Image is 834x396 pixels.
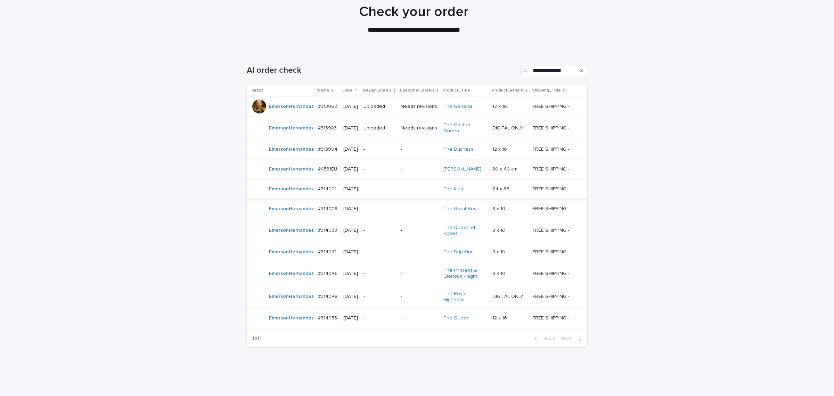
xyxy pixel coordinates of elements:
[247,97,587,117] tr: EmersonHernandez #313962#313962 [DATE]UploadedNeeds revisionsThe General 12 x 1612 x 16 FREE SHIP...
[363,228,395,233] p: -
[533,292,578,300] p: FREE SHIPPING - preview in 1-2 business days, after your approval delivery will take 5-10 b.d.
[540,336,555,341] span: Back
[363,186,395,192] p: -
[247,219,587,242] tr: EmersonHernandez #314038#314038 [DATE]--The Queen of Roses 8 x 108 x 10 FREE SHIPPING - preview i...
[269,186,314,192] a: EmersonHernandez
[492,269,507,277] p: 8 x 10
[343,166,358,172] p: [DATE]
[247,140,587,159] tr: EmersonHernandez #313994#313994 [DATE]--The Duchess 12 x 1612 x 16 FREE SHIPPING - preview in 1-2...
[533,185,578,192] p: FREE SHIPPING - preview in 1-2 business days, after your approval delivery will take 5-10 b.d.
[443,249,474,255] a: The Drip King
[247,330,267,347] p: 1 of 1
[492,145,508,152] p: 12 x 16
[558,335,587,342] button: Next
[532,87,561,94] p: Shipping_Title
[247,117,587,140] tr: EmersonHernandez #313983#313983 [DATE]UploadedNeeds revisionsThe Golden Queen DIGITAL ONLYDIGITAL...
[443,146,473,152] a: The Duchess
[492,124,525,131] p: DIGITAL ONLY
[533,145,578,152] p: FREE SHIPPING - preview in 1-2 business days, after your approval delivery will take 5-10 b.d.
[363,294,395,300] p: -
[247,199,587,219] tr: EmersonHernandez #314008#314008 [DATE]--The Great Boy 8 x 108 x 10 FREE SHIPPING - preview in 1-2...
[363,206,395,212] p: -
[443,166,481,172] a: [PERSON_NAME]
[443,291,487,303] a: The Royal Highness
[401,186,438,192] p: -
[363,146,395,152] p: -
[343,228,358,233] p: [DATE]
[529,335,558,342] button: Back
[252,87,263,94] p: Artist
[443,268,487,279] a: The Princess & Glorious Knight
[443,206,476,212] a: The Great Boy
[443,186,463,192] a: The King
[343,294,358,300] p: [DATE]
[318,205,339,212] p: #314008
[492,226,507,233] p: 8 x 10
[401,104,438,110] p: Needs revisions
[343,146,358,152] p: [DATE]
[317,87,329,94] p: Name
[363,104,395,110] p: Uploaded
[343,87,353,94] p: Date
[247,262,587,285] tr: EmersonHernandez #314046#314046 [DATE]--The Princess & Glorious Knight 8 x 108 x 10 FREE SHIPPING...
[269,166,314,172] a: EmersonHernandez
[343,125,358,131] p: [DATE]
[401,294,438,300] p: -
[318,314,338,321] p: #314053
[401,249,438,255] p: -
[318,165,338,172] p: #4531EU
[363,271,395,277] p: -
[443,87,470,94] p: Product_Title
[533,102,578,110] p: FREE SHIPPING - preview in 1-2 business days, after your approval delivery will take 5-10 b.d.
[401,315,438,321] p: -
[269,315,314,321] a: EmersonHernandez
[492,314,508,321] p: 12 x 16
[363,166,395,172] p: -
[533,205,578,212] p: FREE SHIPPING - preview in 1-2 business days, after your approval delivery will take 5-10 b.d.
[247,159,587,179] tr: EmersonHernandez #4531EU#4531EU [DATE]--[PERSON_NAME] 30 x 40 cm30 x 40 cm FREE SHIPPING - previe...
[443,122,487,134] a: The Golden Queen
[318,185,338,192] p: #314001
[492,102,508,110] p: 12 x 16
[318,124,338,131] p: #313983
[401,146,438,152] p: -
[443,225,487,237] a: The Queen of Roses
[533,124,578,131] p: FREE SHIPPING - preview in 1-2 business days, after your approval delivery will take 5-10 b.d.
[363,315,395,321] p: -
[363,249,395,255] p: -
[343,249,358,255] p: [DATE]
[318,145,339,152] p: #313994
[269,228,314,233] a: EmersonHernandez
[269,294,314,300] a: EmersonHernandez
[400,87,435,94] p: Customer_status
[247,242,587,262] tr: EmersonHernandez #314041#314041 [DATE]--The Drip King 8 x 108 x 10 FREE SHIPPING - preview in 1-2...
[247,308,587,328] tr: EmersonHernandez #314053#314053 [DATE]--The Queen 12 x 1612 x 16 FREE SHIPPING - preview in 1-2 b...
[533,226,578,233] p: FREE SHIPPING - preview in 1-2 business days, after your approval delivery will take 5-10 b.d.
[533,269,578,277] p: FREE SHIPPING - preview in 1-2 business days, after your approval delivery will take 5-10 b.d.
[363,125,395,131] p: Uploaded
[318,248,338,255] p: #314041
[247,65,518,76] h1: AI order check
[443,315,469,321] a: The Queen
[533,248,578,255] p: FREE SHIPPING - preview in 1-2 business days, after your approval delivery will take 5-10 b.d.
[269,249,314,255] a: EmersonHernandez
[533,314,578,321] p: FREE SHIPPING - preview in 1-2 business days, after your approval delivery will take 5-10 b.d.
[269,206,314,212] a: EmersonHernandez
[561,336,576,341] span: Next
[401,125,438,131] p: Needs revisions
[492,165,519,172] p: 30 x 40 cm
[521,65,587,76] input: Search
[343,104,358,110] p: [DATE]
[247,285,587,308] tr: EmersonHernandez #314048#314048 [DATE]--The Royal Highness DIGITAL ONLYDIGITAL ONLY FREE SHIPPING...
[533,165,578,172] p: FREE SHIPPING - preview in 1-2 business days, after your approval delivery will take 6-10 busines...
[343,271,358,277] p: [DATE]
[318,102,338,110] p: #313962
[343,206,358,212] p: [DATE]
[492,292,525,300] p: DIGITAL ONLY
[269,271,314,277] a: EmersonHernandez
[492,185,511,192] p: 24 x 36
[269,104,314,110] a: EmersonHernandez
[401,206,438,212] p: -
[492,87,524,94] p: Product_Variant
